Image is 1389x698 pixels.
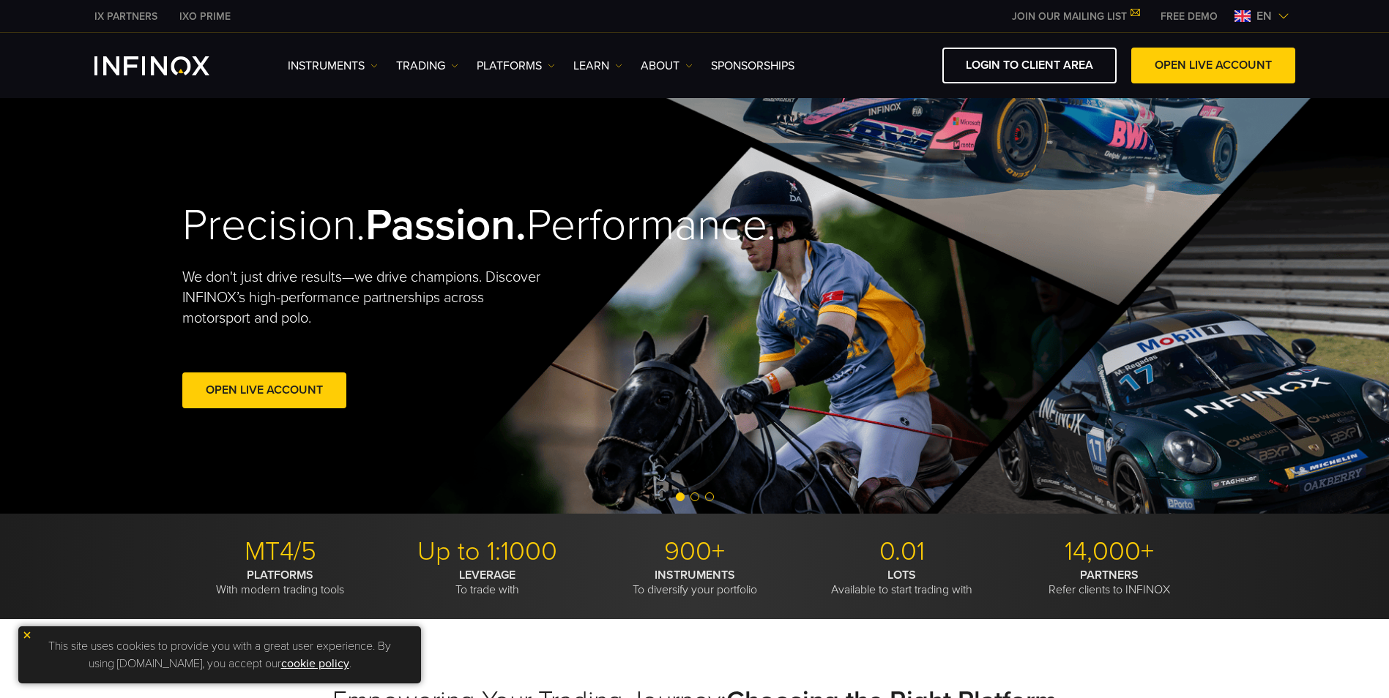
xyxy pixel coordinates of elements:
strong: LEVERAGE [459,568,515,582]
span: Go to slide 1 [676,492,685,501]
a: cookie policy [281,656,349,671]
strong: PARTNERS [1080,568,1139,582]
p: Available to start trading with [804,568,1000,597]
a: TRADING [396,57,458,75]
span: Go to slide 2 [690,492,699,501]
p: This site uses cookies to provide you with a great user experience. By using [DOMAIN_NAME], you a... [26,634,414,676]
a: LOGIN TO CLIENT AREA [942,48,1117,83]
span: Go to slide 3 [705,492,714,501]
a: INFINOX MENU [1150,9,1229,24]
p: We don't just drive results—we drive champions. Discover INFINOX’s high-performance partnerships ... [182,267,551,329]
a: Learn [573,57,622,75]
h2: Precision. Performance. [182,199,644,252]
a: INFINOX [83,9,168,24]
a: SPONSORSHIPS [711,57,794,75]
p: 0.01 [804,536,1000,568]
strong: LOTS [887,568,916,582]
p: Refer clients to INFINOX [1011,568,1207,597]
strong: Passion. [365,199,526,252]
a: Instruments [288,57,378,75]
strong: PLATFORMS [247,568,313,582]
a: INFINOX [168,9,242,24]
p: 900+ [597,536,793,568]
img: yellow close icon [22,630,32,640]
p: Up to 1:1000 [390,536,586,568]
p: MT4/5 [182,536,379,568]
a: JOIN OUR MAILING LIST [1001,10,1150,23]
p: With modern trading tools [182,568,379,597]
span: en [1251,7,1278,25]
p: 14,000+ [1011,536,1207,568]
p: To diversify your portfolio [597,568,793,597]
a: INFINOX Logo [94,56,244,75]
p: To trade with [390,568,586,597]
a: Open Live Account [182,372,346,408]
strong: INSTRUMENTS [655,568,735,582]
a: OPEN LIVE ACCOUNT [1131,48,1295,83]
a: PLATFORMS [477,57,555,75]
a: ABOUT [641,57,693,75]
